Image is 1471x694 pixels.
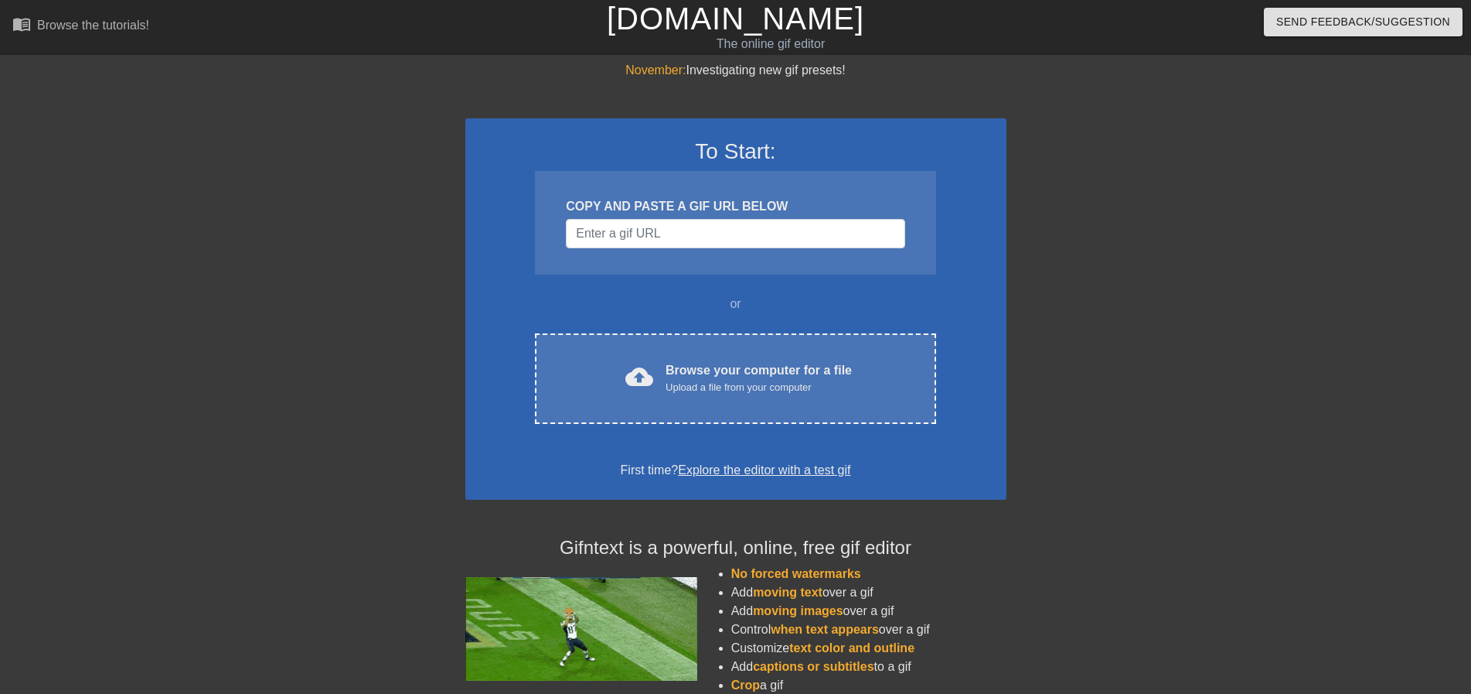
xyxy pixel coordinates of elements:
div: Browse the tutorials! [37,19,149,32]
span: when text appears [771,623,879,636]
div: Upload a file from your computer [666,380,852,395]
div: Investigating new gif presets! [465,61,1006,80]
div: Browse your computer for a file [666,361,852,395]
span: November: [625,63,686,77]
li: Add over a gif [731,602,1006,620]
span: Send Feedback/Suggestion [1276,12,1450,32]
li: Add over a gif [731,583,1006,602]
div: The online gif editor [498,35,1043,53]
h3: To Start: [485,138,986,165]
span: moving text [753,586,822,599]
span: No forced watermarks [731,567,861,580]
span: captions or subtitles [753,660,873,673]
li: Customize [731,639,1006,658]
button: Send Feedback/Suggestion [1264,8,1462,36]
a: [DOMAIN_NAME] [607,2,864,36]
a: Browse the tutorials! [12,15,149,39]
span: moving images [753,604,843,617]
div: or [506,295,966,313]
span: cloud_upload [625,363,653,391]
span: text color and outline [789,641,914,655]
li: Add to a gif [731,658,1006,676]
img: football_small.gif [465,577,697,681]
span: menu_book [12,15,31,33]
h4: Gifntext is a powerful, online, free gif editor [465,537,1006,559]
li: Control over a gif [731,620,1006,639]
input: Username [566,219,904,248]
div: COPY AND PASTE A GIF URL BELOW [566,197,904,216]
span: Crop [731,679,760,692]
div: First time? [485,461,986,480]
a: Explore the editor with a test gif [678,463,850,477]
